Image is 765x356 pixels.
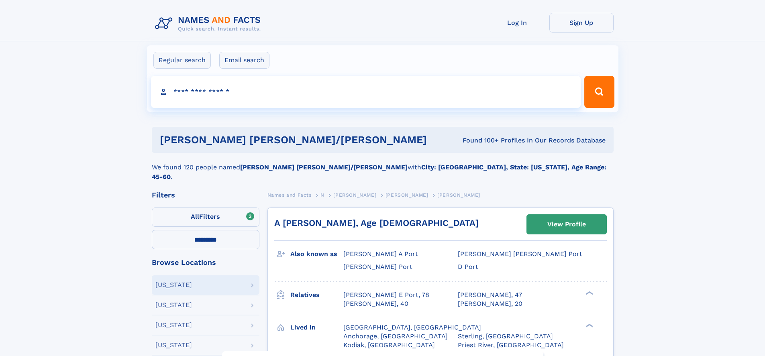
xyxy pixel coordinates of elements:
[343,291,429,299] a: [PERSON_NAME] E Port, 78
[152,13,267,35] img: Logo Names and Facts
[333,190,376,200] a: [PERSON_NAME]
[153,52,211,69] label: Regular search
[584,290,594,295] div: ❯
[155,302,192,308] div: [US_STATE]
[458,332,553,340] span: Sterling, [GEOGRAPHIC_DATA]
[343,299,408,308] a: [PERSON_NAME], 40
[584,323,594,328] div: ❯
[547,215,586,234] div: View Profile
[343,341,435,349] span: Kodiak, [GEOGRAPHIC_DATA]
[458,291,522,299] a: [PERSON_NAME], 47
[267,190,312,200] a: Names and Facts
[458,299,522,308] a: [PERSON_NAME], 20
[155,342,192,348] div: [US_STATE]
[320,192,324,198] span: N
[458,263,478,271] span: D Port
[343,250,418,258] span: [PERSON_NAME] A Port
[527,215,606,234] a: View Profile
[152,259,259,266] div: Browse Locations
[445,136,606,145] div: Found 100+ Profiles In Our Records Database
[343,323,481,331] span: [GEOGRAPHIC_DATA], [GEOGRAPHIC_DATA]
[485,13,549,33] a: Log In
[386,192,428,198] span: [PERSON_NAME]
[437,192,480,198] span: [PERSON_NAME]
[290,247,343,261] h3: Also known as
[290,288,343,302] h3: Relatives
[386,190,428,200] a: [PERSON_NAME]
[152,153,614,182] div: We found 120 people named with .
[151,76,581,108] input: search input
[343,263,412,271] span: [PERSON_NAME] Port
[191,213,199,220] span: All
[343,332,448,340] span: Anchorage, [GEOGRAPHIC_DATA]
[290,321,343,334] h3: Lived in
[240,163,408,171] b: [PERSON_NAME] [PERSON_NAME]/[PERSON_NAME]
[160,135,445,145] h1: [PERSON_NAME] [PERSON_NAME]/[PERSON_NAME]
[152,163,606,181] b: City: [GEOGRAPHIC_DATA], State: [US_STATE], Age Range: 45-60
[274,218,479,228] a: A [PERSON_NAME], Age [DEMOGRAPHIC_DATA]
[219,52,269,69] label: Email search
[155,322,192,328] div: [US_STATE]
[458,341,564,349] span: Priest River, [GEOGRAPHIC_DATA]
[152,191,259,199] div: Filters
[320,190,324,200] a: N
[152,207,259,227] label: Filters
[549,13,614,33] a: Sign Up
[333,192,376,198] span: [PERSON_NAME]
[155,282,192,288] div: [US_STATE]
[458,250,582,258] span: [PERSON_NAME] [PERSON_NAME] Port
[584,76,614,108] button: Search Button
